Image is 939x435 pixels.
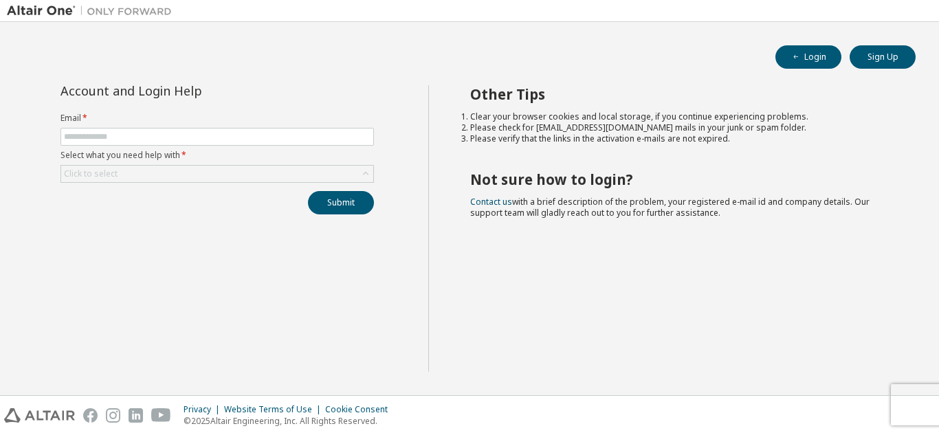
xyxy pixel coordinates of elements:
[184,415,396,427] p: © 2025 Altair Engineering, Inc. All Rights Reserved.
[184,404,224,415] div: Privacy
[470,85,892,103] h2: Other Tips
[64,168,118,179] div: Click to select
[470,170,892,188] h2: Not sure how to login?
[4,408,75,423] img: altair_logo.svg
[470,111,892,122] li: Clear your browser cookies and local storage, if you continue experiencing problems.
[224,404,325,415] div: Website Terms of Use
[151,408,171,423] img: youtube.svg
[470,196,512,208] a: Contact us
[850,45,916,69] button: Sign Up
[83,408,98,423] img: facebook.svg
[60,150,374,161] label: Select what you need help with
[106,408,120,423] img: instagram.svg
[129,408,143,423] img: linkedin.svg
[775,45,841,69] button: Login
[325,404,396,415] div: Cookie Consent
[61,166,373,182] div: Click to select
[60,113,374,124] label: Email
[7,4,179,18] img: Altair One
[470,196,870,219] span: with a brief description of the problem, your registered e-mail id and company details. Our suppo...
[470,122,892,133] li: Please check for [EMAIL_ADDRESS][DOMAIN_NAME] mails in your junk or spam folder.
[60,85,311,96] div: Account and Login Help
[470,133,892,144] li: Please verify that the links in the activation e-mails are not expired.
[308,191,374,214] button: Submit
